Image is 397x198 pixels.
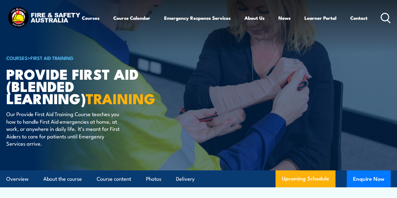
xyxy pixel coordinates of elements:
a: News [278,10,291,25]
p: Our Provide First Aid Training Course teaches you how to handle First Aid emergencies at home, at... [6,110,121,147]
a: Course content [97,171,131,187]
a: About the course [43,171,82,187]
strong: TRAINING [86,87,155,109]
a: Overview [6,171,29,187]
h1: Provide First Aid (Blended Learning) [6,67,161,104]
a: Emergency Response Services [164,10,231,25]
a: Upcoming Schedule [276,170,335,187]
h6: > [6,54,161,62]
a: Course Calendar [113,10,150,25]
a: COURSES [6,54,28,61]
a: Contact [350,10,367,25]
a: About Us [244,10,265,25]
a: Learner Portal [304,10,336,25]
button: Enquire Now [347,170,391,187]
a: Courses [82,10,99,25]
a: Photos [146,171,161,187]
a: First Aid Training [30,54,73,61]
a: Delivery [176,171,195,187]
